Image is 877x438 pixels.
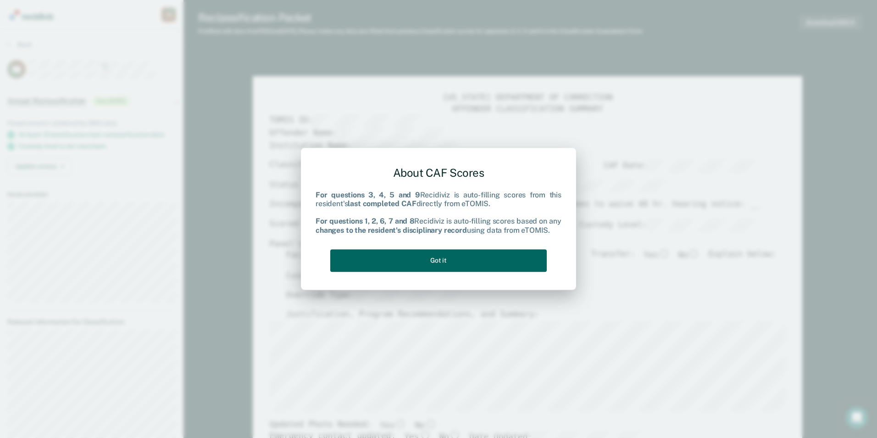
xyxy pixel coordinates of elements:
b: For questions 1, 2, 6, 7 and 8 [316,217,414,226]
b: changes to the resident's disciplinary record [316,226,467,235]
div: About CAF Scores [316,159,561,187]
b: last completed CAF [348,199,416,208]
div: Recidiviz is auto-filling scores from this resident's directly from eTOMIS. Recidiviz is auto-fil... [316,191,561,235]
button: Got it [330,249,547,272]
b: For questions 3, 4, 5 and 9 [316,191,420,199]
